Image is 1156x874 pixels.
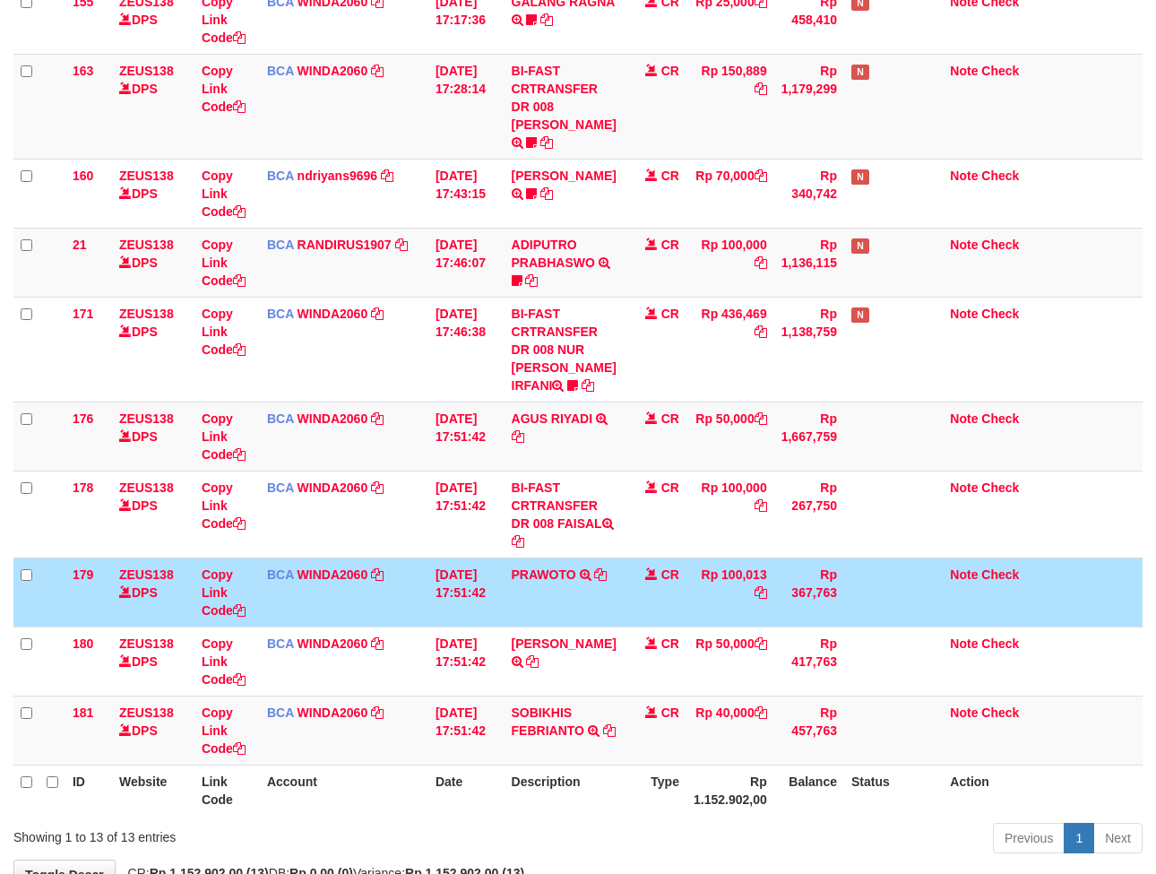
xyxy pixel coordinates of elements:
a: Next [1093,823,1143,853]
a: Check [981,480,1019,495]
td: Rp 1,667,759 [774,402,844,471]
a: Copy GALANG RAGNA to clipboard [540,13,553,27]
span: BCA [267,705,294,720]
a: Copy WINDA2060 to clipboard [371,480,384,495]
td: Rp 50,000 [686,402,774,471]
span: 171 [73,307,93,321]
a: Copy Rp 100,013 to clipboard [755,585,767,600]
span: BCA [267,636,294,651]
a: Note [950,64,978,78]
td: Rp 150,889 [686,54,774,159]
a: Copy SOBIKHIS FEBRIANTO to clipboard [603,723,616,738]
th: Account [260,765,428,816]
span: Has Note [851,65,869,80]
a: Copy BI-FAST CRTRANSFER DR 008 ALAN TANOF to clipboard [540,135,553,150]
a: ZEUS138 [119,169,174,183]
th: Date [428,765,505,816]
th: Balance [774,765,844,816]
a: [PERSON_NAME] [512,636,617,651]
th: Action [943,765,1143,816]
a: Note [950,567,978,582]
a: Copy WINDA2060 to clipboard [371,307,384,321]
td: [DATE] 17:28:14 [428,54,505,159]
th: Type [624,765,686,816]
a: ZEUS138 [119,480,174,495]
span: 21 [73,238,87,252]
span: 179 [73,567,93,582]
a: Copy WINDA2060 to clipboard [371,705,384,720]
th: Link Code [194,765,260,816]
a: Copy WINDA2060 to clipboard [371,567,384,582]
span: BCA [267,567,294,582]
td: Rp 100,000 [686,471,774,558]
span: BCA [267,480,294,495]
a: RANDIRUS1907 [298,238,392,252]
a: ZEUS138 [119,411,174,426]
a: Copy Link Code [202,411,246,462]
td: DPS [112,228,194,297]
a: Copy ARGA NURIZKY to clipboard [526,654,539,669]
a: WINDA2060 [298,480,368,495]
a: Check [981,169,1019,183]
a: WINDA2060 [298,705,368,720]
th: ID [65,765,112,816]
a: Copy Rp 50,000 to clipboard [755,411,767,426]
a: Copy Link Code [202,705,246,756]
span: BCA [267,307,294,321]
span: 181 [73,705,93,720]
td: [DATE] 17:51:42 [428,696,505,765]
a: Copy Rp 40,000 to clipboard [755,705,767,720]
a: Copy PRAWOTO to clipboard [594,567,607,582]
a: Copy WINDA2060 to clipboard [371,636,384,651]
span: Has Note [851,238,869,254]
span: BCA [267,169,294,183]
td: Rp 70,000 [686,159,774,228]
a: Copy Rp 100,000 to clipboard [755,255,767,270]
span: 176 [73,411,93,426]
th: Rp 1.152.902,00 [686,765,774,816]
span: CR [661,169,679,183]
a: Copy Link Code [202,636,246,687]
td: DPS [112,402,194,471]
a: SOBIKHIS FEBRIANTO [512,705,584,738]
a: Copy Rp 70,000 to clipboard [755,169,767,183]
td: DPS [112,627,194,696]
a: WINDA2060 [298,411,368,426]
td: Rp 100,000 [686,228,774,297]
span: CR [661,238,679,252]
a: Note [950,636,978,651]
a: [PERSON_NAME] [512,169,617,183]
a: Copy Link Code [202,307,246,357]
span: 180 [73,636,93,651]
a: Copy HERU SANTOSO to clipboard [540,186,553,201]
a: Check [981,636,1019,651]
td: Rp 417,763 [774,627,844,696]
td: [DATE] 17:46:07 [428,228,505,297]
td: DPS [112,54,194,159]
a: ZEUS138 [119,64,174,78]
a: Copy Rp 100,000 to clipboard [755,498,767,513]
span: BCA [267,411,294,426]
th: Status [844,765,943,816]
a: WINDA2060 [298,64,368,78]
td: [DATE] 17:43:15 [428,159,505,228]
span: Has Note [851,307,869,323]
a: WINDA2060 [298,567,368,582]
td: Rp 1,179,299 [774,54,844,159]
a: WINDA2060 [298,307,368,321]
td: BI-FAST CRTRANSFER DR 008 FAISAL [505,471,624,558]
a: Copy BI-FAST CRTRANSFER DR 008 NUR ROHMAN IRFANI to clipboard [582,378,594,393]
a: Copy ndriyans9696 to clipboard [381,169,393,183]
span: CR [661,480,679,495]
td: BI-FAST CRTRANSFER DR 008 [PERSON_NAME] [505,54,624,159]
a: Check [981,705,1019,720]
a: Check [981,567,1019,582]
a: Note [950,411,978,426]
td: DPS [112,558,194,627]
a: ZEUS138 [119,307,174,321]
td: Rp 1,138,759 [774,297,844,402]
td: Rp 40,000 [686,696,774,765]
a: Check [981,238,1019,252]
span: CR [661,411,679,426]
td: DPS [112,696,194,765]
